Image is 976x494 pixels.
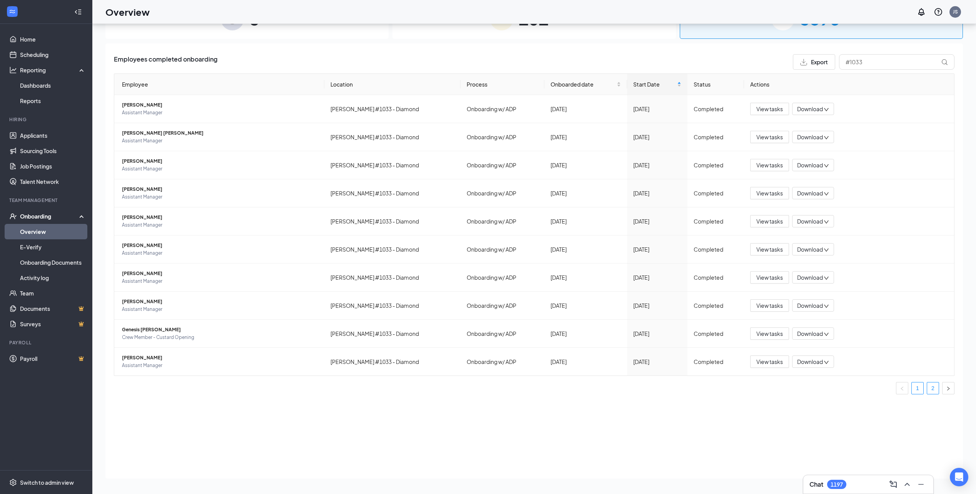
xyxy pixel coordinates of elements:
[122,354,318,362] span: [PERSON_NAME]
[20,159,86,174] a: Job Postings
[809,480,823,489] h3: Chat
[122,101,318,109] span: [PERSON_NAME]
[122,277,318,285] span: Assistant Manager
[756,217,783,225] span: View tasks
[824,107,829,112] span: down
[324,95,460,123] td: [PERSON_NAME] #1033 - Diamond
[824,332,829,337] span: down
[797,302,823,310] span: Download
[824,360,829,365] span: down
[896,382,908,394] button: left
[122,109,318,117] span: Assistant Manager
[824,275,829,281] span: down
[460,95,544,123] td: Onboarding w/ ADP
[324,179,460,207] td: [PERSON_NAME] #1033 - Diamond
[20,212,79,220] div: Onboarding
[20,66,86,74] div: Reporting
[750,103,789,115] button: View tasks
[633,217,681,225] div: [DATE]
[551,273,621,282] div: [DATE]
[756,245,783,254] span: View tasks
[460,264,544,292] td: Onboarding w/ ADP
[694,217,738,225] div: Completed
[20,47,86,62] a: Scheduling
[750,327,789,340] button: View tasks
[633,357,681,366] div: [DATE]
[633,273,681,282] div: [DATE]
[122,221,318,229] span: Assistant Manager
[551,133,621,141] div: [DATE]
[551,189,621,197] div: [DATE]
[756,161,783,169] span: View tasks
[9,116,84,123] div: Hiring
[839,54,954,70] input: Search by Name, Job Posting, or Process
[750,215,789,227] button: View tasks
[694,273,738,282] div: Completed
[927,382,939,394] a: 2
[824,304,829,309] span: down
[633,80,676,88] span: Start Date
[831,481,843,488] div: 1197
[934,7,943,17] svg: QuestionInfo
[917,7,926,17] svg: Notifications
[9,197,84,204] div: Team Management
[694,357,738,366] div: Completed
[694,105,738,113] div: Completed
[942,382,954,394] li: Next Page
[20,239,86,255] a: E-Verify
[633,189,681,197] div: [DATE]
[324,292,460,320] td: [PERSON_NAME] #1033 - Diamond
[896,382,908,394] li: Previous Page
[460,74,544,95] th: Process
[544,74,627,95] th: Onboarded date
[122,334,318,341] span: Crew Member - Custard Opening
[889,480,898,489] svg: ComposeMessage
[900,386,904,391] span: left
[750,271,789,284] button: View tasks
[797,105,823,113] span: Download
[114,54,217,70] span: Employees completed onboarding
[694,189,738,197] div: Completed
[122,362,318,369] span: Assistant Manager
[756,133,783,141] span: View tasks
[122,326,318,334] span: Genesis [PERSON_NAME]
[122,270,318,277] span: [PERSON_NAME]
[122,249,318,257] span: Assistant Manager
[460,123,544,151] td: Onboarding w/ ADP
[122,157,318,165] span: [PERSON_NAME]
[750,159,789,171] button: View tasks
[811,59,828,65] span: Export
[8,8,16,15] svg: WorkstreamLogo
[460,151,544,179] td: Onboarding w/ ADP
[750,243,789,255] button: View tasks
[797,274,823,282] span: Download
[824,247,829,253] span: down
[20,143,86,159] a: Sourcing Tools
[551,80,615,88] span: Onboarded date
[324,264,460,292] td: [PERSON_NAME] #1033 - Diamond
[105,5,150,18] h1: Overview
[122,185,318,193] span: [PERSON_NAME]
[797,133,823,141] span: Download
[824,163,829,169] span: down
[633,105,681,113] div: [DATE]
[744,74,954,95] th: Actions
[750,187,789,199] button: View tasks
[694,301,738,310] div: Completed
[122,214,318,221] span: [PERSON_NAME]
[797,189,823,197] span: Download
[20,32,86,47] a: Home
[694,161,738,169] div: Completed
[797,358,823,366] span: Download
[756,189,783,197] span: View tasks
[20,301,86,316] a: DocumentsCrown
[756,357,783,366] span: View tasks
[551,357,621,366] div: [DATE]
[633,245,681,254] div: [DATE]
[324,151,460,179] td: [PERSON_NAME] #1033 - Diamond
[122,137,318,145] span: Assistant Manager
[9,66,17,74] svg: Analysis
[797,245,823,254] span: Download
[942,382,954,394] button: right
[20,270,86,285] a: Activity log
